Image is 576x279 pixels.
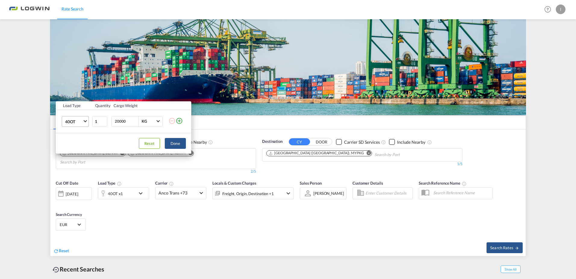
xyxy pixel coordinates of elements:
[176,117,183,124] md-icon: icon-plus-circle-outline
[114,116,138,127] input: Enter Weight
[62,116,89,127] md-select: Choose: 40OT
[65,119,83,125] span: 40OT
[139,138,160,149] button: Reset
[92,101,110,110] th: Quantity
[165,138,186,149] button: Done
[114,103,165,108] div: Cargo Weight
[142,119,147,124] div: KG
[56,101,92,110] th: Load Type
[92,116,107,127] input: Qty
[168,117,176,124] md-icon: icon-minus-circle-outline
